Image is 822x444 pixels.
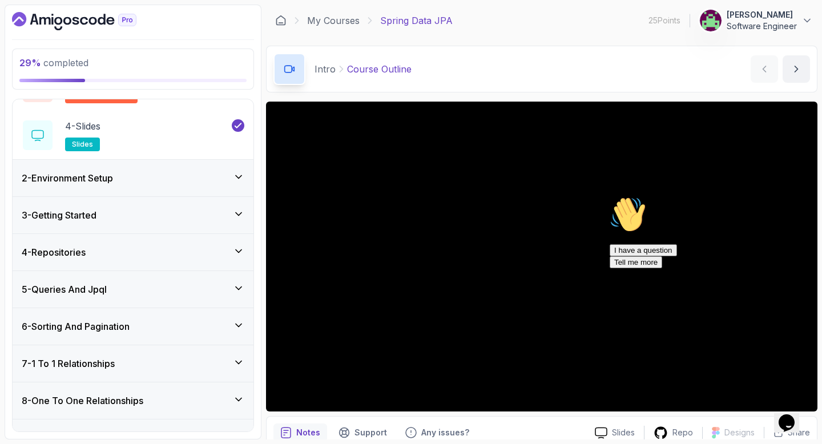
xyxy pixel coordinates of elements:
[672,427,693,438] p: Repo
[22,282,107,296] h3: 5 - Queries And Jpql
[398,423,476,442] button: Feedback button
[12,12,163,30] a: Dashboard
[5,64,57,76] button: Tell me more
[22,245,86,259] h3: 4 - Repositories
[727,9,797,21] p: [PERSON_NAME]
[19,57,88,68] span: completed
[648,15,680,26] p: 25 Points
[724,427,755,438] p: Designs
[273,423,327,442] button: notes button
[644,426,702,440] a: Repo
[612,427,635,438] p: Slides
[13,345,253,382] button: 7-1 To 1 Relationships
[5,53,72,64] button: I have a question
[22,357,115,370] h3: 7 - 1 To 1 Relationships
[783,55,810,83] button: next content
[727,21,797,32] p: Software Engineer
[586,427,644,439] a: Slides
[65,119,100,133] p: 4 - Slides
[22,394,143,407] h3: 8 - One To One Relationships
[699,9,813,32] button: user profile image[PERSON_NAME]Software Engineer
[605,192,811,393] iframe: chat widget
[764,427,810,438] button: Share
[5,5,41,41] img: :wave:
[13,234,253,271] button: 4-Repositories
[332,423,394,442] button: Support button
[5,34,113,43] span: Hi! How can we help?
[5,5,210,76] div: 👋Hi! How can we help?I have a questionTell me more
[266,102,817,411] iframe: 1 - Course Outline
[751,55,778,83] button: previous content
[380,14,453,27] p: Spring Data JPA
[22,320,130,333] h3: 6 - Sorting And Pagination
[22,119,244,151] button: 4-Slidesslides
[19,57,41,68] span: 29 %
[421,427,469,438] p: Any issues?
[788,427,810,438] p: Share
[700,10,722,31] img: user profile image
[72,140,93,149] span: slides
[347,62,412,76] p: Course Outline
[315,62,336,76] p: Intro
[13,271,253,308] button: 5-Queries And Jpql
[13,382,253,419] button: 8-One To One Relationships
[354,427,387,438] p: Support
[22,171,113,185] h3: 2 - Environment Setup
[307,14,360,27] a: My Courses
[22,208,96,222] h3: 3 - Getting Started
[774,398,811,433] iframe: chat widget
[13,197,253,233] button: 3-Getting Started
[13,308,253,345] button: 6-Sorting And Pagination
[275,15,287,26] a: Dashboard
[13,160,253,196] button: 2-Environment Setup
[296,427,320,438] p: Notes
